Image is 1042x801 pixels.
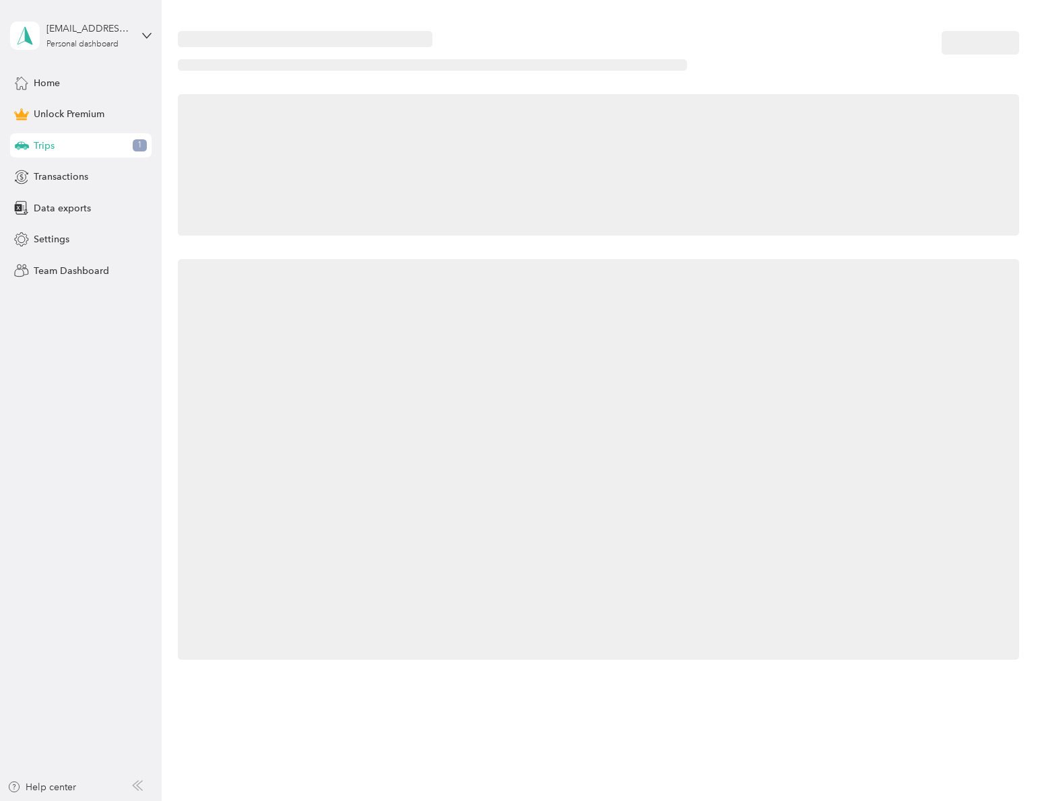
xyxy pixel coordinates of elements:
[34,170,88,184] span: Transactions
[34,76,60,90] span: Home
[46,40,119,48] div: Personal dashboard
[34,201,91,215] span: Data exports
[34,107,104,121] span: Unlock Premium
[34,264,109,278] span: Team Dashboard
[967,726,1042,801] iframe: Everlance-gr Chat Button Frame
[7,780,76,794] button: Help center
[46,22,131,36] div: [EMAIL_ADDRESS][DOMAIN_NAME]
[34,232,69,246] span: Settings
[133,139,147,151] span: 1
[34,139,55,153] span: Trips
